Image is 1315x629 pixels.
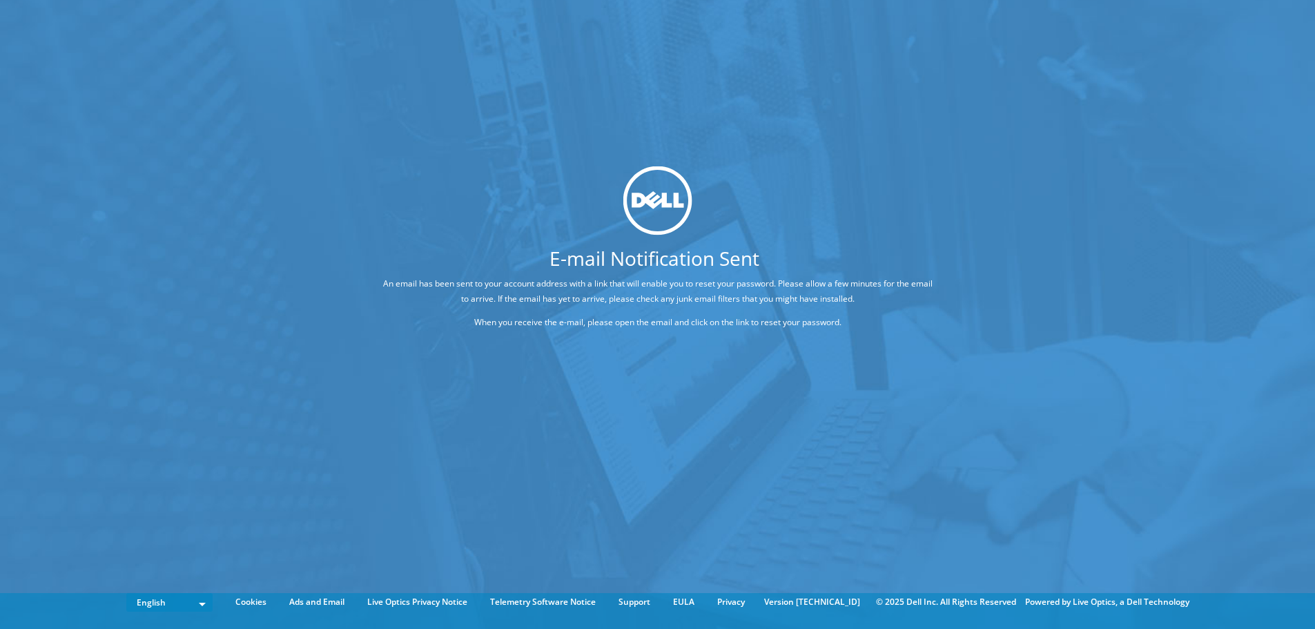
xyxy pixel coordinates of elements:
[279,594,355,610] a: Ads and Email
[380,276,935,307] p: An email has been sent to your account address with a link that will enable you to reset your pas...
[608,594,661,610] a: Support
[357,594,478,610] a: Live Optics Privacy Notice
[225,594,277,610] a: Cookies
[623,166,692,235] img: dell_svg_logo.svg
[329,249,980,268] h1: E-mail Notification Sent
[1025,594,1189,610] li: Powered by Live Optics, a Dell Technology
[663,594,705,610] a: EULA
[480,594,606,610] a: Telemetry Software Notice
[707,594,755,610] a: Privacy
[380,315,935,330] p: When you receive the e-mail, please open the email and click on the link to reset your password.
[869,594,1023,610] li: © 2025 Dell Inc. All Rights Reserved
[757,594,867,610] li: Version [TECHNICAL_ID]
